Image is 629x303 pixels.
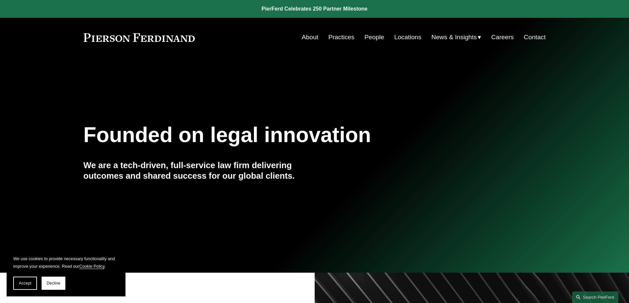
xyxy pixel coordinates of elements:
[432,31,481,44] a: folder dropdown
[524,31,545,44] a: Contact
[7,248,125,296] section: Cookie banner
[432,32,477,43] span: News & Insights
[365,31,384,44] a: People
[491,31,514,44] a: Careers
[84,123,469,147] h1: Founded on legal innovation
[394,31,421,44] a: Locations
[79,264,105,269] a: Cookie Policy
[328,31,354,44] a: Practices
[42,277,65,290] button: Decline
[19,281,31,286] span: Accept
[13,255,119,270] p: We use cookies to provide necessary functionality and improve your experience. Read our .
[13,277,37,290] button: Accept
[302,31,318,44] a: About
[84,160,315,181] h4: We are a tech-driven, full-service law firm delivering outcomes and shared success for our global...
[47,281,60,286] span: Decline
[572,291,618,303] a: Search this site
